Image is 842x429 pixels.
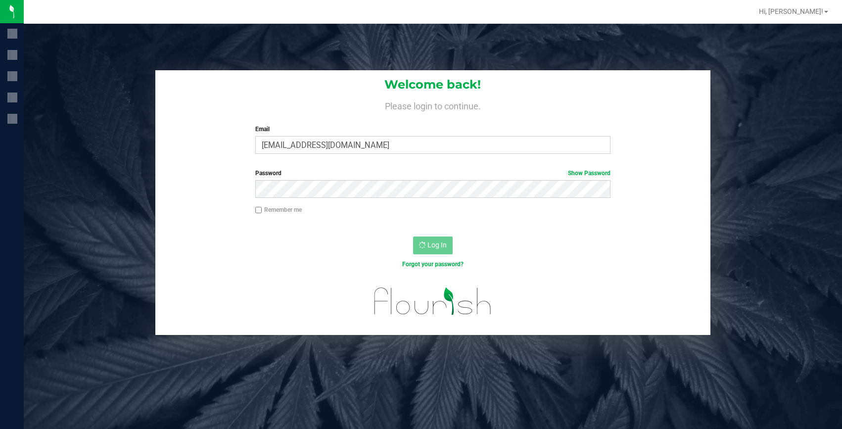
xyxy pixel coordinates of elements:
h1: Welcome back! [155,78,711,91]
label: Email [255,125,610,134]
a: Forgot your password? [402,261,464,268]
span: Log In [427,241,447,249]
span: Hi, [PERSON_NAME]! [759,7,823,15]
input: Remember me [255,207,262,214]
h4: Please login to continue. [155,99,711,111]
span: Password [255,170,281,177]
label: Remember me [255,205,302,214]
button: Log In [413,237,453,254]
img: flourish_logo.svg [364,279,503,324]
a: Show Password [568,170,610,177]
